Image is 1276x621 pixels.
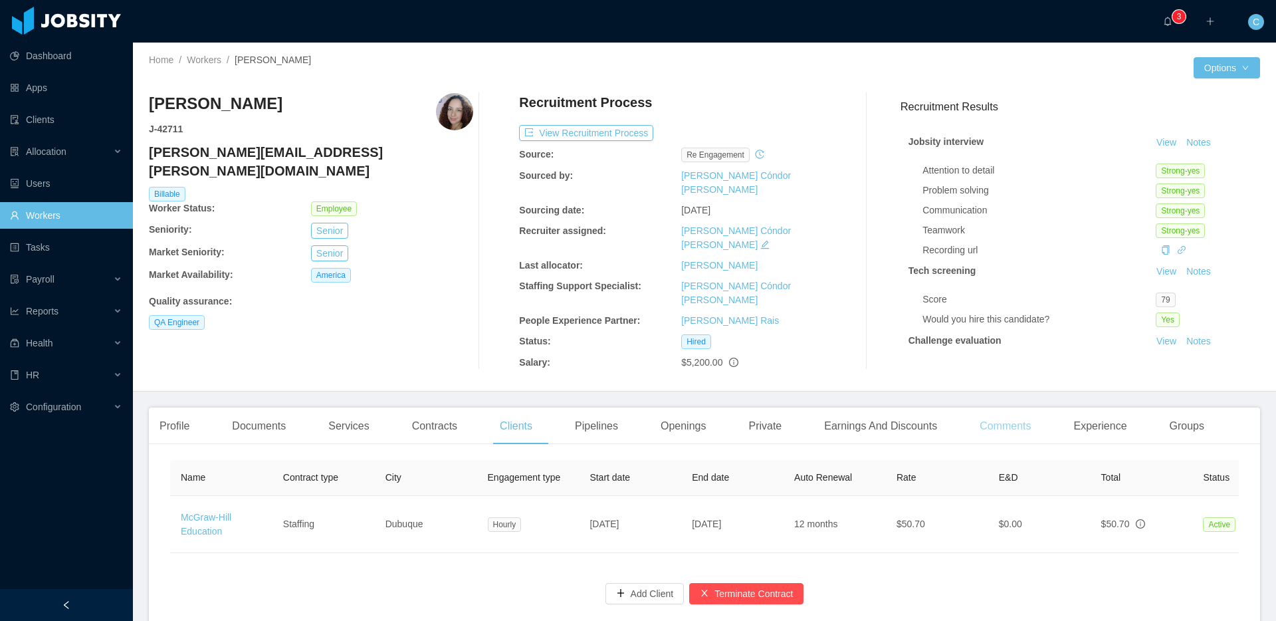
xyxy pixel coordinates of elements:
[488,472,561,483] span: Engagement type
[26,146,66,157] span: Allocation
[681,148,750,162] span: re engagement
[681,170,791,195] a: [PERSON_NAME] Cóndor [PERSON_NAME]
[1181,135,1216,151] button: Notes
[26,370,39,380] span: HR
[10,106,122,133] a: icon: auditClients
[1253,14,1259,30] span: C
[401,408,468,445] div: Contracts
[999,519,1022,529] span: $0.00
[908,265,976,276] strong: Tech screening
[519,225,606,236] b: Recruiter assigned:
[1101,472,1121,483] span: Total
[794,472,852,483] span: Auto Renewal
[227,55,229,65] span: /
[519,170,573,181] b: Sourced by:
[1156,223,1205,238] span: Strong-yes
[908,335,1002,346] strong: Challenge evaluation
[1156,184,1205,198] span: Strong-yes
[519,315,640,326] b: People Experience Partner:
[755,150,764,159] i: icon: history
[589,519,619,529] span: [DATE]
[10,147,19,156] i: icon: solution
[1203,472,1229,483] span: Status
[681,225,791,250] a: [PERSON_NAME] Cóndor [PERSON_NAME]
[681,334,711,349] span: Hired
[564,408,629,445] div: Pipelines
[1136,519,1145,529] span: info-circle
[1177,245,1186,255] a: icon: link
[519,281,641,291] b: Staffing Support Specialist:
[283,519,314,529] span: Staffing
[922,312,1156,326] div: Would you hire this candidate?
[489,408,543,445] div: Clients
[1159,408,1215,445] div: Groups
[1101,519,1130,529] span: $50.70
[10,202,122,229] a: icon: userWorkers
[589,472,630,483] span: Start date
[1156,164,1205,178] span: Strong-yes
[1194,57,1260,78] button: Optionsicon: down
[519,336,550,346] b: Status:
[1203,517,1235,532] span: Active
[681,260,758,271] a: [PERSON_NAME]
[922,184,1156,197] div: Problem solving
[519,128,653,138] a: icon: exportView Recruitment Process
[318,408,379,445] div: Services
[999,472,1018,483] span: E&D
[681,357,722,368] span: $5,200.00
[1172,10,1186,23] sup: 3
[10,170,122,197] a: icon: robotUsers
[681,281,791,305] a: [PERSON_NAME] Cóndor [PERSON_NAME]
[187,55,221,65] a: Workers
[681,205,710,215] span: [DATE]
[886,496,988,553] td: $50.70
[179,55,181,65] span: /
[10,307,19,316] i: icon: line-chart
[689,583,803,604] button: icon: closeTerminate Contract
[1161,245,1170,255] i: icon: copy
[149,408,200,445] div: Profile
[969,408,1041,445] div: Comments
[26,338,53,348] span: Health
[692,472,729,483] span: End date
[519,205,584,215] b: Sourcing date:
[385,472,401,483] span: City
[650,408,717,445] div: Openings
[26,402,81,412] span: Configuration
[149,224,192,235] b: Seniority:
[488,517,522,532] span: Hourly
[1177,10,1182,23] p: 3
[311,201,357,216] span: Employee
[10,402,19,412] i: icon: setting
[1152,137,1181,148] a: View
[311,223,348,239] button: Senior
[908,136,984,147] strong: Jobsity interview
[375,496,477,553] td: Dubuque
[1181,334,1216,350] button: Notes
[149,124,183,134] strong: J- 42711
[1152,266,1181,277] a: View
[922,293,1156,307] div: Score
[149,143,473,180] h4: [PERSON_NAME][EMAIL_ADDRESS][PERSON_NAME][DOMAIN_NAME]
[729,358,738,367] span: info-circle
[10,234,122,261] a: icon: profileTasks
[26,274,54,285] span: Payroll
[897,472,916,483] span: Rate
[922,203,1156,217] div: Communication
[738,408,792,445] div: Private
[235,55,311,65] span: [PERSON_NAME]
[149,315,205,330] span: QA Engineer
[519,149,554,160] b: Source:
[1156,203,1205,218] span: Strong-yes
[436,93,473,130] img: 231facc0-7dd2-4d2a-a9cb-f84fa930361c_67fd986b8dcd2-400w.png
[221,408,296,445] div: Documents
[149,55,173,65] a: Home
[1181,264,1216,280] button: Notes
[901,98,1260,115] h3: Recruitment Results
[10,338,19,348] i: icon: medicine-box
[1206,17,1215,26] i: icon: plus
[149,93,282,114] h3: [PERSON_NAME]
[760,240,770,249] i: icon: edit
[149,187,185,201] span: Billable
